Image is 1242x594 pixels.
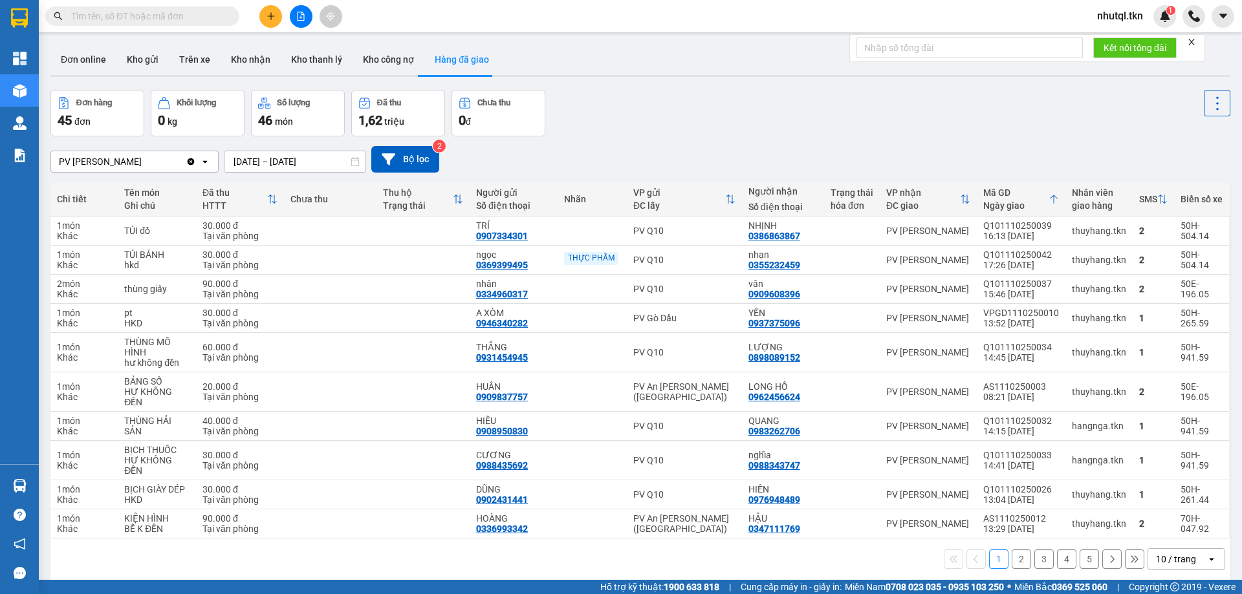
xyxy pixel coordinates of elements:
div: 0988343747 [748,460,800,471]
div: TRÍ [476,220,551,231]
span: nhutql.tkn [1087,8,1153,24]
div: 2 món [57,279,111,289]
div: Đơn hàng [76,98,112,107]
div: Nhân viên [1072,187,1126,198]
input: Tìm tên, số ĐT hoặc mã đơn [71,9,224,23]
div: 50H-941.59 [1181,342,1223,363]
button: caret-down [1212,5,1234,28]
div: 13:04 [DATE] [983,494,1059,505]
button: Kho gửi [116,44,169,75]
img: dashboard-icon [13,52,27,65]
div: giao hàng [1072,200,1126,211]
span: notification [14,538,26,550]
span: triệu [384,116,404,127]
div: 50E-196.05 [1181,381,1223,402]
div: PV An [PERSON_NAME] ([GEOGRAPHIC_DATA]) [633,381,735,402]
div: thuyhang.tkn [1072,226,1126,236]
div: 1 [1139,455,1168,465]
div: Người gửi [476,187,551,198]
div: Khác [57,318,111,328]
div: Khác [57,460,111,471]
th: Toggle SortBy [627,182,742,217]
span: 1 [1168,6,1173,15]
div: HƯ KHÔNG ĐỀN [124,387,190,407]
div: Đã thu [202,187,267,198]
div: 14:45 [DATE] [983,352,1059,363]
span: đơn [74,116,91,127]
span: file-add [296,12,305,21]
th: Toggle SortBy [977,182,1065,217]
div: 0931454945 [476,352,528,363]
div: Khác [57,231,111,241]
span: Miền Bắc [1014,580,1107,594]
div: Khối lượng [177,98,216,107]
div: 1 món [57,484,111,494]
button: 3 [1034,549,1054,569]
button: Trên xe [169,44,221,75]
span: kg [168,116,177,127]
div: 1 [1139,313,1168,323]
div: 2 [1139,518,1168,529]
div: Trạng thái [383,200,453,211]
div: Q101110250033 [983,450,1059,460]
div: Q101110250042 [983,249,1059,260]
div: 0946340282 [476,318,528,328]
div: PV [PERSON_NAME] [886,387,970,397]
span: món [275,116,293,127]
div: VPGD1110250010 [983,308,1059,318]
div: PV [PERSON_NAME] [886,421,970,431]
div: 0336993342 [476,524,528,534]
button: Bộ lọc [371,146,439,173]
div: KIỆN HÌNH [124,513,190,524]
span: ⚪️ [1007,584,1011,589]
div: Mã GD [983,187,1049,198]
div: VP nhận [886,187,960,198]
img: solution-icon [13,149,27,162]
div: Tại văn phòng [202,318,278,328]
div: 90.000 đ [202,279,278,289]
div: ĐC lấy [633,200,725,211]
span: | [1117,580,1119,594]
div: Tại văn phòng [202,231,278,241]
button: Đã thu1,62 triệu [351,90,445,136]
span: message [14,567,26,579]
span: copyright [1170,582,1179,591]
strong: 0708 023 035 - 0935 103 250 [886,582,1004,592]
div: BỊCH THUỐC [124,445,190,455]
div: 50H-504.14 [1181,220,1223,241]
div: NHỊNH [748,220,818,231]
div: 0386863867 [748,231,800,241]
div: THỰC PHẨM [564,252,618,265]
div: HOÀNG [476,513,551,524]
div: 2 [1139,387,1168,397]
div: LONG HỒ [748,381,818,392]
div: 1 món [57,513,111,524]
img: warehouse-icon [13,116,27,130]
div: THÙNG HẢI SẢN [124,416,190,436]
div: Chưa thu [290,194,371,204]
div: HKD [124,494,190,505]
div: Khác [57,352,111,363]
span: 0 [459,112,466,128]
div: nghĩa [748,450,818,460]
div: 14:15 [DATE] [983,426,1059,436]
div: thuyhang.tkn [1072,313,1126,323]
div: PV [PERSON_NAME] [886,347,970,357]
div: thuyhang.tkn [1072,284,1126,294]
div: THẮNG [476,342,551,352]
button: 4 [1057,549,1076,569]
div: 1 món [57,450,111,460]
div: thuyhang.tkn [1072,255,1126,265]
div: CƯƠNG [476,450,551,460]
div: 20.000 đ [202,381,278,392]
div: Q101110250034 [983,342,1059,352]
div: 90.000 đ [202,513,278,524]
div: 1 món [57,220,111,231]
div: 1 [1139,489,1168,500]
div: 14:41 [DATE] [983,460,1059,471]
div: 1 món [57,381,111,392]
div: HƯ KHÔNG ĐỀN [124,455,190,476]
div: 0369399495 [476,260,528,270]
div: HIẾU [476,416,551,426]
div: hkd [124,260,190,270]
